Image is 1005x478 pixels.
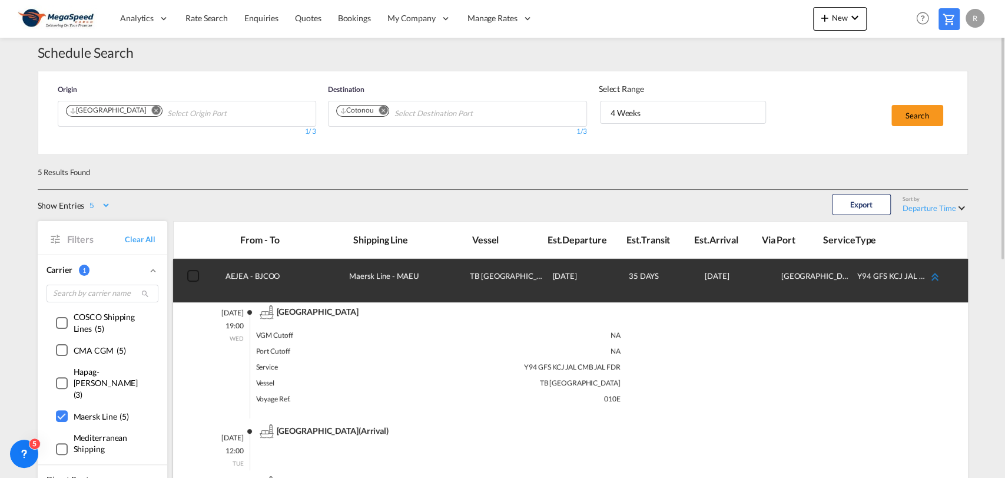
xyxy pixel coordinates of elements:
p: [DATE] [203,308,244,318]
span: Origin [58,85,77,94]
span: Quotes [295,13,321,23]
md-icon: icon-magnify [141,289,150,298]
span: Destination [328,85,364,94]
button: Search [891,105,943,126]
div: Vessel [256,375,439,391]
span: COSCO Shipping Lines [74,312,135,334]
div: Jebel Ali / AEJEA Cotonou / BJCOO [225,262,340,299]
div: Press delete to remove this chip. [70,106,149,115]
div: ( ) [74,345,126,357]
div: From - To [240,233,353,246]
div: 4 Weeks [611,108,641,118]
button: Remove [371,106,389,117]
p: [DATE] [203,433,244,443]
div: NA [438,344,621,360]
div: NA [438,328,621,344]
span: Bookings [338,13,371,23]
md-checkbox: () [56,432,149,467]
div: Press delete to remove this chip. [340,106,376,115]
input: Select Origin Port [167,104,279,123]
span: CMA CGM [74,345,114,355]
span: Hapag-[PERSON_NAME] [74,367,138,388]
div: 2025-10-31T10:30:00.000 [705,262,775,299]
md-icon: icon-chevron-down [848,11,862,25]
div: 5 Results Found [38,167,91,177]
div: Port Cutoff [256,344,439,360]
button: Export [832,194,891,215]
div: Vessel [472,233,548,246]
md-icon: icon-flickr-after [240,424,254,439]
span: 5 [97,324,102,334]
p: 19:00 [203,321,244,331]
div: ( ) [74,366,149,401]
img: ad002ba0aea611eda5429768204679d3.JPG [18,5,97,32]
div: Sort by [903,196,919,203]
div: ServiceType [823,233,885,246]
div: [GEOGRAPHIC_DATA] [70,106,147,115]
div: Y94 GFS KCJ JAL CMB JAL FDR [857,262,927,299]
button: icon-plus 400-fgNewicon-chevron-down [813,7,867,31]
div: R [966,9,984,28]
div: 010E [438,391,621,407]
md-icon: icon-plus 400-fg [818,11,832,25]
div: SOUTH ASIA GATEWAY TERMINALS [781,262,851,299]
md-icon: icon-chevron-up [148,265,158,276]
span: 3 [114,456,118,466]
md-select: Select: Departure Time [903,201,968,215]
md-checkbox: () [56,366,149,401]
button: Remove [144,106,162,117]
div: Cotonou [340,106,373,115]
div: Help [913,8,938,29]
md-expansion-panel-header: Jebel Ali / AEJEA Cotonou / BJCOOMaersk Line - MAEUTB [GEOGRAPHIC_DATA][DATE]35 DAYS[DATE][GEOGRA... [173,259,968,302]
span: 1 [79,265,89,276]
span: Mediterranean Shipping Company [74,433,128,466]
md-chips-wrap: Chips container. Use arrow keys to select chips. [334,101,510,123]
md-icon: icon-flickr-after [240,305,254,319]
md-checkbox: () [56,344,126,356]
div: Service [256,360,439,375]
p: 12:00 [203,446,244,456]
span: Rate Search [185,13,228,23]
md-chips-wrap: Chips container. Use arrow keys to select chips. [64,101,284,123]
span: schedule_track.port_name [277,426,359,436]
div: ( ) [74,411,130,423]
div: Est.Departure [548,233,609,246]
div: 1/3 [328,127,587,137]
div: Est.Arrival [694,233,756,246]
div: 35 DAYS [629,262,699,299]
span: Analytics [120,12,154,24]
md-checkbox: () [56,311,149,334]
span: Filters [67,233,125,246]
md-select: Select Range: 4 Weeks [600,101,766,124]
span: schedule_track.port_name [277,306,359,317]
span: 5 [122,411,127,421]
span: New [818,13,862,22]
input: Select Destination Port [394,104,506,123]
div: Carrier 1 [47,264,158,276]
span: Manage Rates [467,12,518,24]
div: Select Range [599,83,767,95]
div: 2025-09-24T19:00:00.000 [552,262,622,299]
div: TB [GEOGRAPHIC_DATA] [438,375,621,391]
div: 1/ 3 [58,127,317,137]
span: 5 [119,345,124,355]
input: Search by carrier name [47,285,158,302]
span: Carrier [47,265,72,275]
div: Maersk Line - MAEU [340,262,455,299]
div: Show Entries [38,200,85,213]
a: Clear All [125,234,155,245]
div: Departure Time [903,203,956,213]
div: Voyage Ref. [256,391,439,407]
div: TB QINGYUAN [470,262,546,299]
md-checkbox: () [56,410,130,422]
div: Via Port [762,233,824,246]
div: ( ) [74,432,149,467]
span: Enquiries [244,13,278,23]
span: (Arrival) [359,426,389,436]
div: Est.Transit [626,233,688,246]
p: TUE [203,459,244,467]
p: WED [203,334,244,342]
span: My Company [387,12,436,24]
span: Help [913,8,933,28]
